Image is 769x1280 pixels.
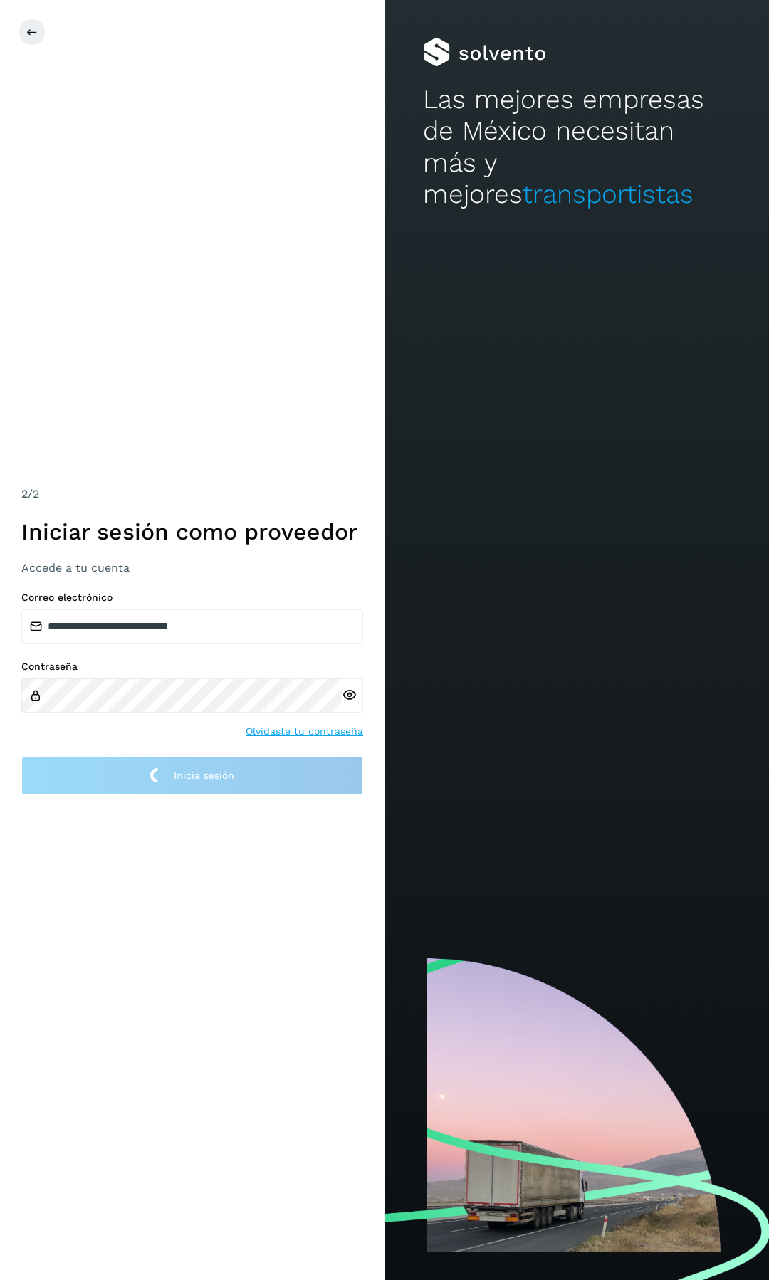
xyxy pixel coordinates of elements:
[21,756,363,795] button: Inicia sesión
[174,770,234,780] span: Inicia sesión
[21,486,363,503] div: /2
[523,179,694,209] span: transportistas
[21,561,363,575] h3: Accede a tu cuenta
[423,84,731,211] h2: Las mejores empresas de México necesitan más y mejores
[21,487,28,500] span: 2
[246,724,363,739] a: Olvidaste tu contraseña
[21,518,363,545] h1: Iniciar sesión como proveedor
[21,661,363,673] label: Contraseña
[21,592,363,604] label: Correo electrónico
